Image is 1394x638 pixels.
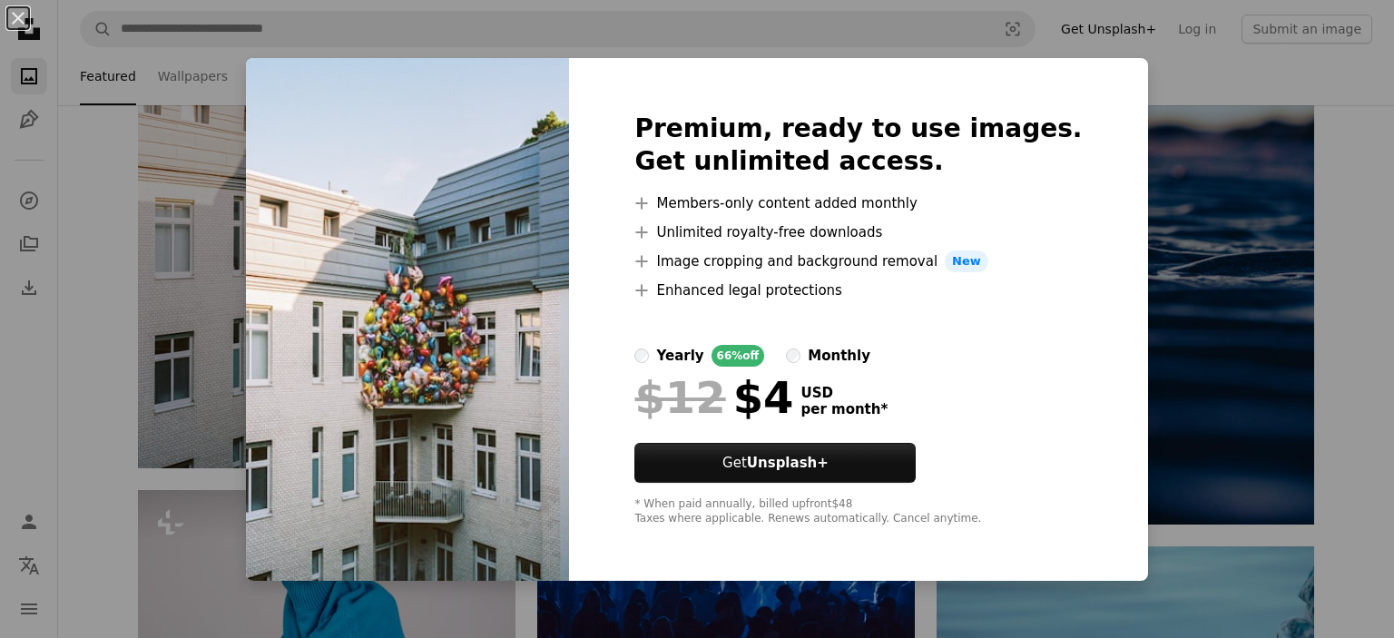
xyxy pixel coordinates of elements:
img: premium_photo-1758726036229-ad770eddad9d [246,58,569,581]
span: USD [800,385,888,401]
input: yearly66%off [634,348,649,363]
span: per month * [800,401,888,417]
button: GetUnsplash+ [634,443,916,483]
div: yearly [656,345,703,367]
span: New [945,250,988,272]
li: Unlimited royalty-free downloads [634,221,1082,243]
li: Members-only content added monthly [634,192,1082,214]
input: monthly [786,348,800,363]
div: monthly [808,345,870,367]
strong: Unsplash+ [747,455,829,471]
span: $12 [634,374,725,421]
div: $4 [634,374,793,421]
li: Enhanced legal protections [634,280,1082,301]
div: 66% off [712,345,765,367]
h2: Premium, ready to use images. Get unlimited access. [634,113,1082,178]
div: * When paid annually, billed upfront $48 Taxes where applicable. Renews automatically. Cancel any... [634,497,1082,526]
li: Image cropping and background removal [634,250,1082,272]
